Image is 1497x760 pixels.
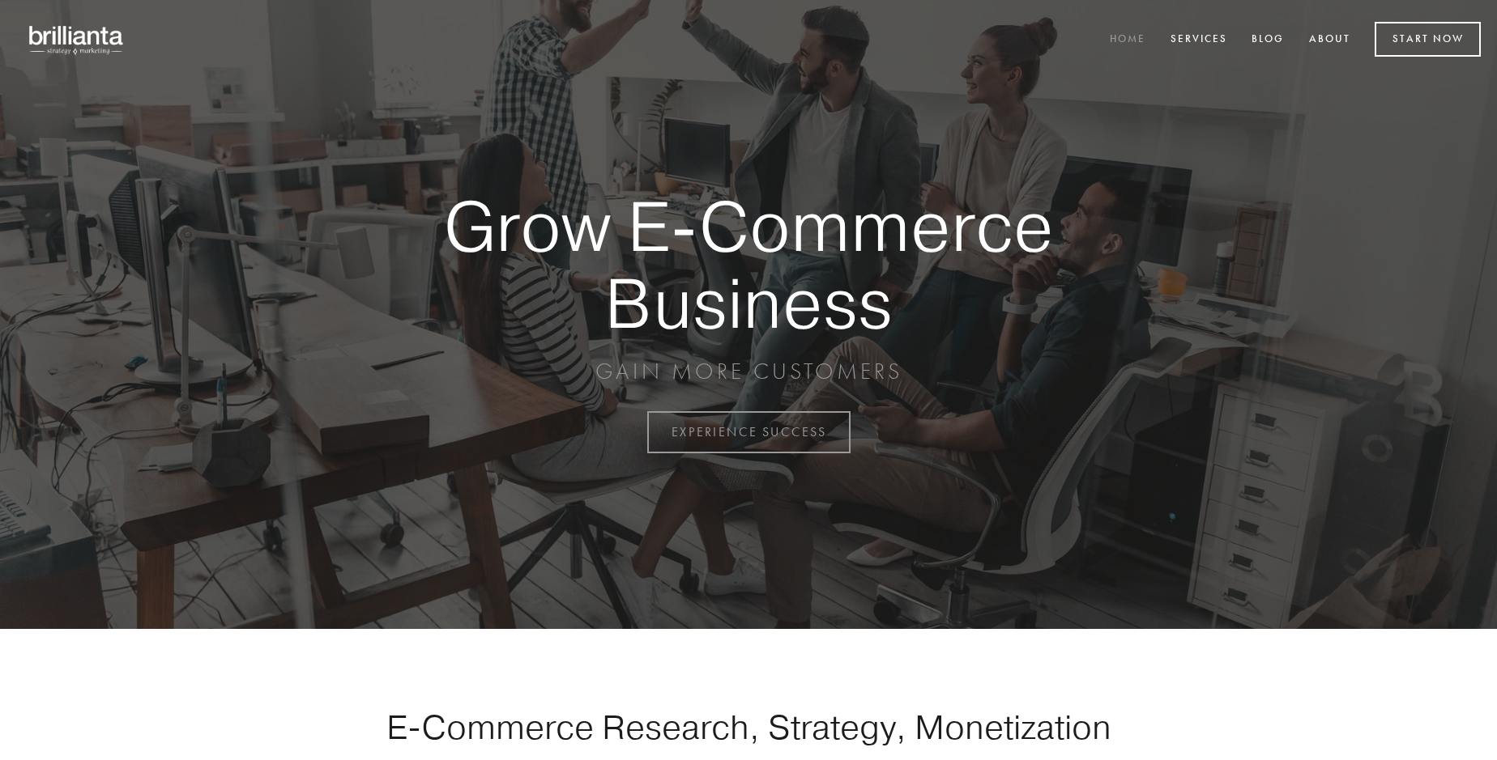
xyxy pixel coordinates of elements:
a: About [1299,27,1361,53]
a: Services [1160,27,1238,53]
p: GAIN MORE CUSTOMERS [387,357,1110,386]
a: Start Now [1375,22,1481,57]
img: brillianta - research, strategy, marketing [16,16,138,63]
a: Home [1099,27,1156,53]
a: Blog [1241,27,1294,53]
h1: E-Commerce Research, Strategy, Monetization [335,707,1162,747]
strong: Grow E-Commerce Business [387,188,1110,341]
a: EXPERIENCE SUCCESS [647,411,851,453]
